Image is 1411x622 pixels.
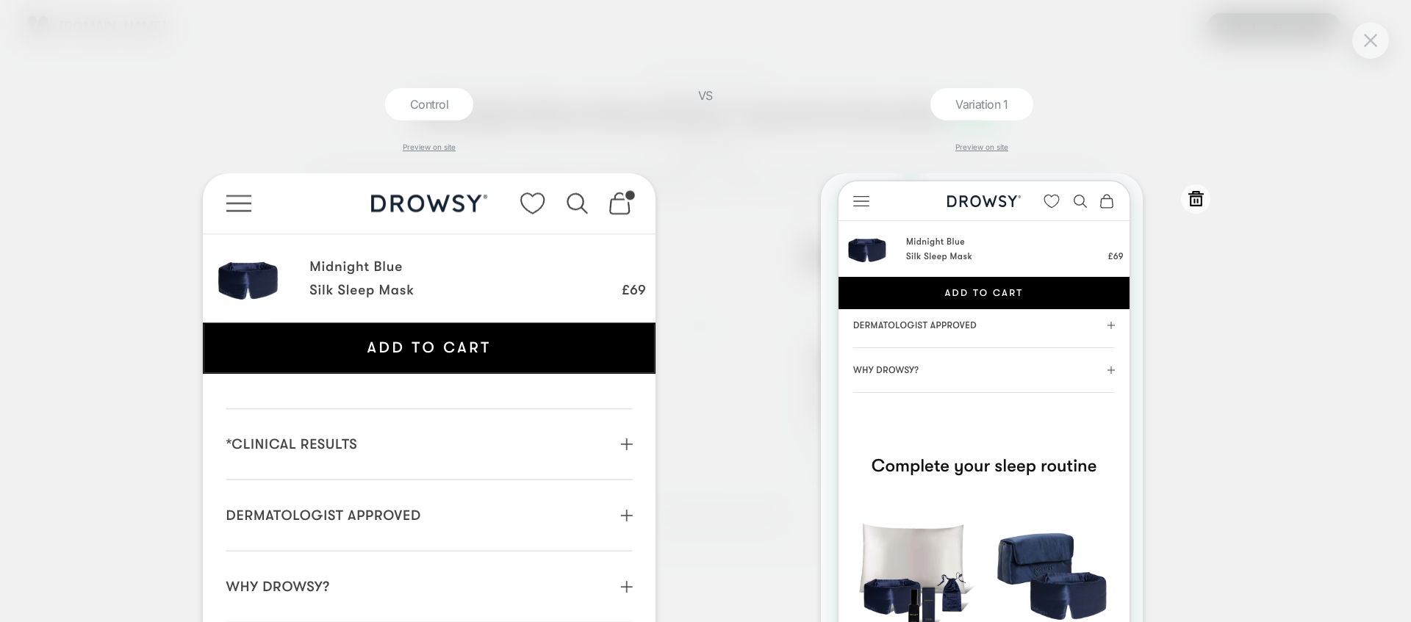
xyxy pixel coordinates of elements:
a: Preview on site [955,142,1008,151]
a: Preview on site [403,142,456,151]
img: close [1364,34,1377,46]
div: VS [687,88,724,622]
div: Variation 1 [930,88,1033,120]
div: Control [385,88,473,120]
